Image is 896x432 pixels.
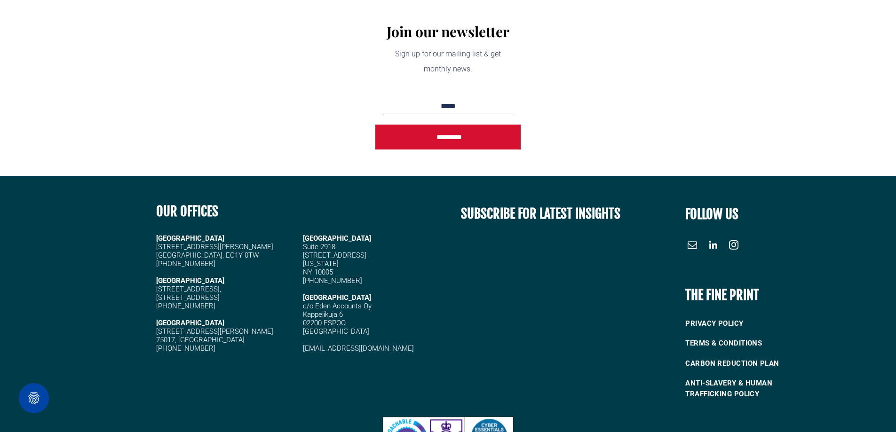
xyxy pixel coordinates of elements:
[303,251,366,259] span: [STREET_ADDRESS]
[156,285,221,293] span: [STREET_ADDRESS],
[685,314,813,334] a: PRIVACY POLICY
[303,259,339,268] span: [US_STATE]
[156,234,224,243] strong: [GEOGRAPHIC_DATA]
[156,319,224,327] strong: [GEOGRAPHIC_DATA]
[303,293,371,302] span: [GEOGRAPHIC_DATA]
[303,268,333,276] span: NY 10005
[575,16,634,31] a: WHAT WE DO
[685,353,813,374] a: CARBON REDUCTION PLAN
[524,16,574,31] a: OUR PEOPLE
[685,238,699,254] a: email
[303,243,335,251] span: Suite 2918
[303,276,362,285] span: [PHONE_NUMBER]
[727,238,741,254] a: instagram
[685,373,813,404] a: ANTI-SLAVERY & HUMAN TRAFFICKING POLICY
[156,336,245,344] span: 75017, [GEOGRAPHIC_DATA]
[303,302,372,336] span: c/o Eden Accounts Oy Kappelikuja 6 02200 ESPOO [GEOGRAPHIC_DATA]
[156,344,215,353] span: [PHONE_NUMBER]
[685,206,738,222] font: FOLLOW US
[778,16,837,31] a: #CamTechWeek
[156,243,273,259] span: [STREET_ADDRESS][PERSON_NAME] [GEOGRAPHIC_DATA], EC1Y 0TW
[395,49,501,73] span: Sign up for our mailing list & get monthly news.
[706,238,720,254] a: linkedin
[156,203,218,220] b: OUR OFFICES
[303,234,371,243] span: [GEOGRAPHIC_DATA]
[303,344,414,353] a: [EMAIL_ADDRESS][DOMAIN_NAME]
[156,276,224,285] strong: [GEOGRAPHIC_DATA]
[156,302,215,310] span: [PHONE_NUMBER]
[156,259,215,268] span: [PHONE_NUMBER]
[738,16,778,31] a: INSIGHTS
[156,327,273,336] span: [STREET_ADDRESS][PERSON_NAME]
[685,287,759,303] b: THE FINE PRINT
[685,333,813,353] a: TERMS & CONDITIONS
[634,16,683,31] a: MARKETS
[484,16,524,31] a: ABOUT
[156,293,220,302] span: [STREET_ADDRESS]
[837,16,877,31] a: CONTACT
[684,16,738,31] a: CASE STUDIES
[37,13,124,40] img: Cambridge MC Logo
